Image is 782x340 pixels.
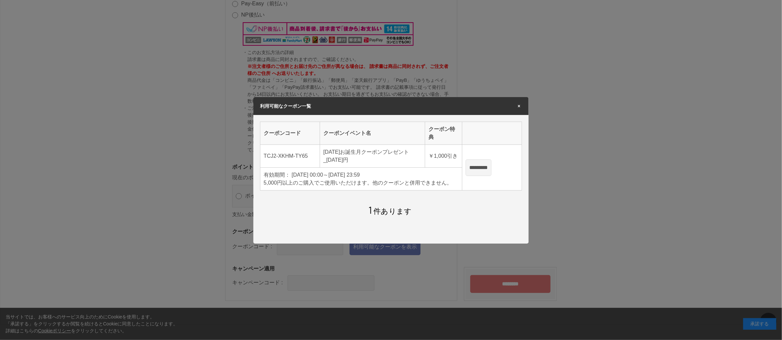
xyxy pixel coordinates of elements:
span: [DATE] 00:00～[DATE] 23:59 [292,172,360,178]
span: 利用可能なクーポン一覧 [260,103,311,109]
td: 引き [425,145,462,168]
th: クーポン特典 [425,122,462,145]
span: × [516,104,522,108]
th: クーポンコード [260,122,320,145]
div: 5,000円以上のご購入でご使用いただけます。他のクーポンと併用できません。 [264,179,459,187]
td: [DATE]お誕生月クーポンプレゼント_[DATE]円 [320,145,425,168]
span: 件あります [368,207,412,215]
span: ￥1,000 [428,153,447,159]
td: TCJ2-XKHM-TY65 [260,145,320,168]
span: 有効期間： [264,172,290,178]
span: 1 [368,204,372,216]
th: クーポンイベント名 [320,122,425,145]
